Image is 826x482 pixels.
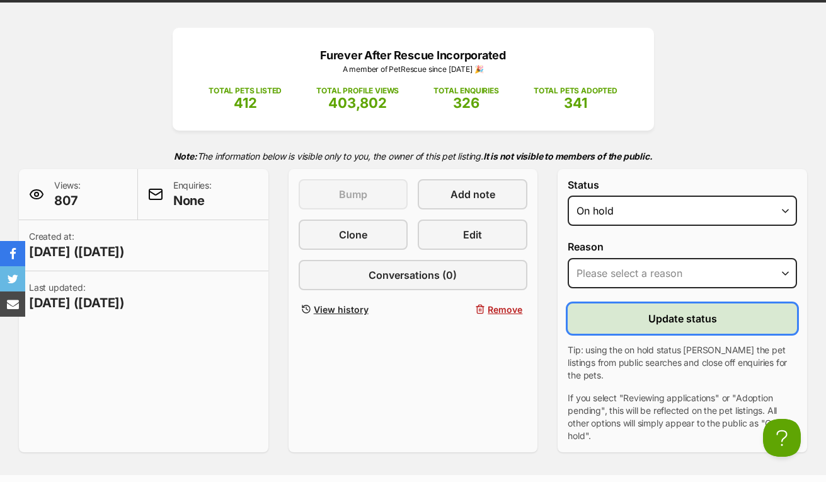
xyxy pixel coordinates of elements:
[29,294,125,312] span: [DATE] ([DATE])
[192,64,635,75] p: A member of PetRescue since [DATE] 🎉
[483,151,653,162] strong: It is not visible to members of the public.
[418,179,527,209] a: Add note
[19,143,807,169] p: The information below is visible only to you, the owner of this pet listing.
[54,179,81,209] p: Views:
[450,187,495,202] span: Add note
[339,187,367,202] span: Bump
[192,47,635,64] p: Furever After Rescue Incorporated
[564,95,587,111] span: 341
[418,220,527,250] a: Edit
[107,90,212,177] img: https://img.kwcdn.com/product/fancy/84b0cffe-d7bd-4a92-888b-c79f0511fc5d.jpg?imageMogr2/strip/siz...
[568,179,797,191] label: Status
[568,241,797,252] label: Reason
[173,179,212,209] p: Enquiries:
[299,179,408,209] button: Bump
[234,95,257,111] span: 412
[54,192,81,209] span: 807
[29,230,125,261] p: Created at:
[299,220,408,250] a: Clone
[173,192,212,209] span: None
[209,85,282,97] p: TOTAL PETS LISTED
[328,95,387,111] span: 403,802
[299,300,408,319] a: View history
[174,151,197,162] strong: Note:
[568,303,797,334] button: Update status
[314,303,369,316] span: View history
[29,243,125,261] span: [DATE] ([DATE])
[568,344,797,382] p: Tip: using the on hold status [PERSON_NAME] the pet listings from public searches and close off e...
[453,95,479,111] span: 326
[96,80,189,158] img: https://img.kwcdn.com/product/fancy/4821b982-2bb4-4817-a67f-1712931ede45.jpg?imageMogr2/strip/siz...
[488,303,522,316] span: Remove
[369,267,457,283] span: Conversations (0)
[299,260,528,290] a: Conversations (0)
[418,300,527,319] button: Remove
[316,85,399,97] p: TOTAL PROFILE VIEWS
[534,85,617,97] p: TOTAL PETS ADOPTED
[463,227,482,242] span: Edit
[763,419,801,457] iframe: Help Scout Beacon - Open
[568,392,797,442] p: If you select "Reviewing applications" or "Adoption pending", this will be reflected on the pet l...
[433,85,498,97] p: TOTAL ENQUIRIES
[339,227,367,242] span: Clone
[29,281,125,312] p: Last updated:
[648,311,717,326] span: Update status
